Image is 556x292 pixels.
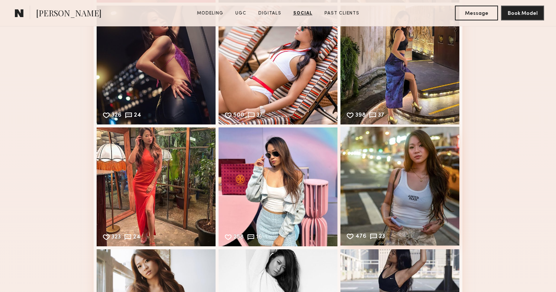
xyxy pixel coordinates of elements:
div: 476 [355,234,366,240]
div: 37 [256,113,263,119]
div: 398 [355,113,366,119]
div: 37 [378,113,384,119]
a: Digitals [255,10,284,17]
div: 24 [133,234,140,241]
span: [PERSON_NAME] [36,7,101,20]
div: 326 [111,113,122,119]
a: Book Model [501,10,544,16]
div: 23 [379,234,385,240]
a: Modeling [194,10,226,17]
a: Past Clients [321,10,362,17]
div: 500 [233,113,244,119]
button: Message [455,6,498,20]
a: UGC [232,10,249,17]
div: 258 [233,234,244,241]
a: Social [290,10,316,17]
div: 24 [134,113,141,119]
div: 323 [111,234,121,241]
button: Book Model [501,6,544,20]
div: 16 [256,234,262,241]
